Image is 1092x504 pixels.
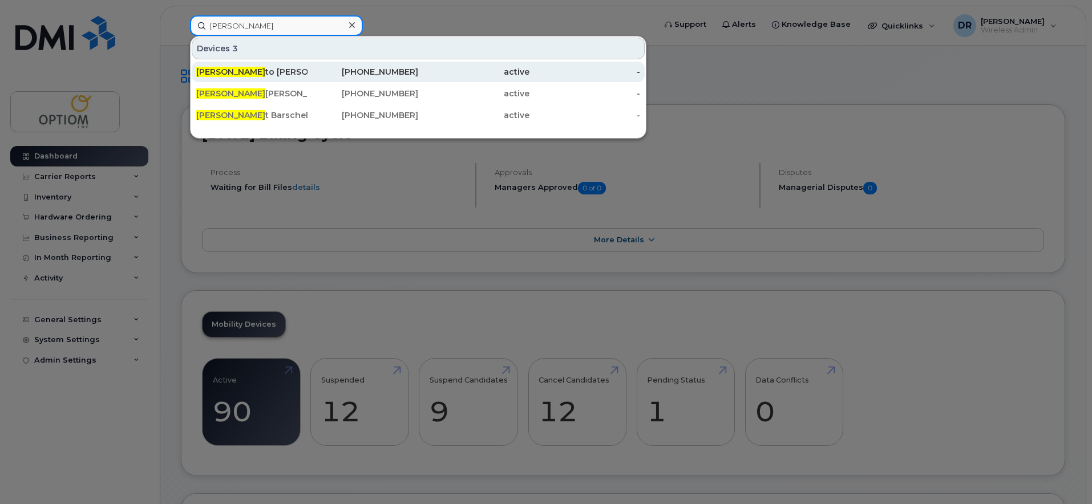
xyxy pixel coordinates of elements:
div: to [PERSON_NAME] [196,66,308,78]
div: [PERSON_NAME] [196,88,308,99]
span: [PERSON_NAME] [196,110,265,120]
div: [PHONE_NUMBER] [308,66,419,78]
a: [PERSON_NAME]t Barschel[PHONE_NUMBER]active- [192,105,645,125]
div: active [418,66,529,78]
div: [PHONE_NUMBER] [308,109,419,121]
div: Devices [192,38,645,59]
span: [PERSON_NAME] [196,67,265,77]
span: [PERSON_NAME] [196,88,265,99]
div: [PHONE_NUMBER] [308,88,419,99]
div: - [529,88,641,99]
div: - [529,109,641,121]
a: [PERSON_NAME]to [PERSON_NAME][PHONE_NUMBER]active- [192,62,645,82]
div: active [418,109,529,121]
div: - [529,66,641,78]
span: 3 [232,43,238,54]
div: t Barschel [196,109,308,121]
div: active [418,88,529,99]
a: [PERSON_NAME][PERSON_NAME][PHONE_NUMBER]active- [192,83,645,104]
